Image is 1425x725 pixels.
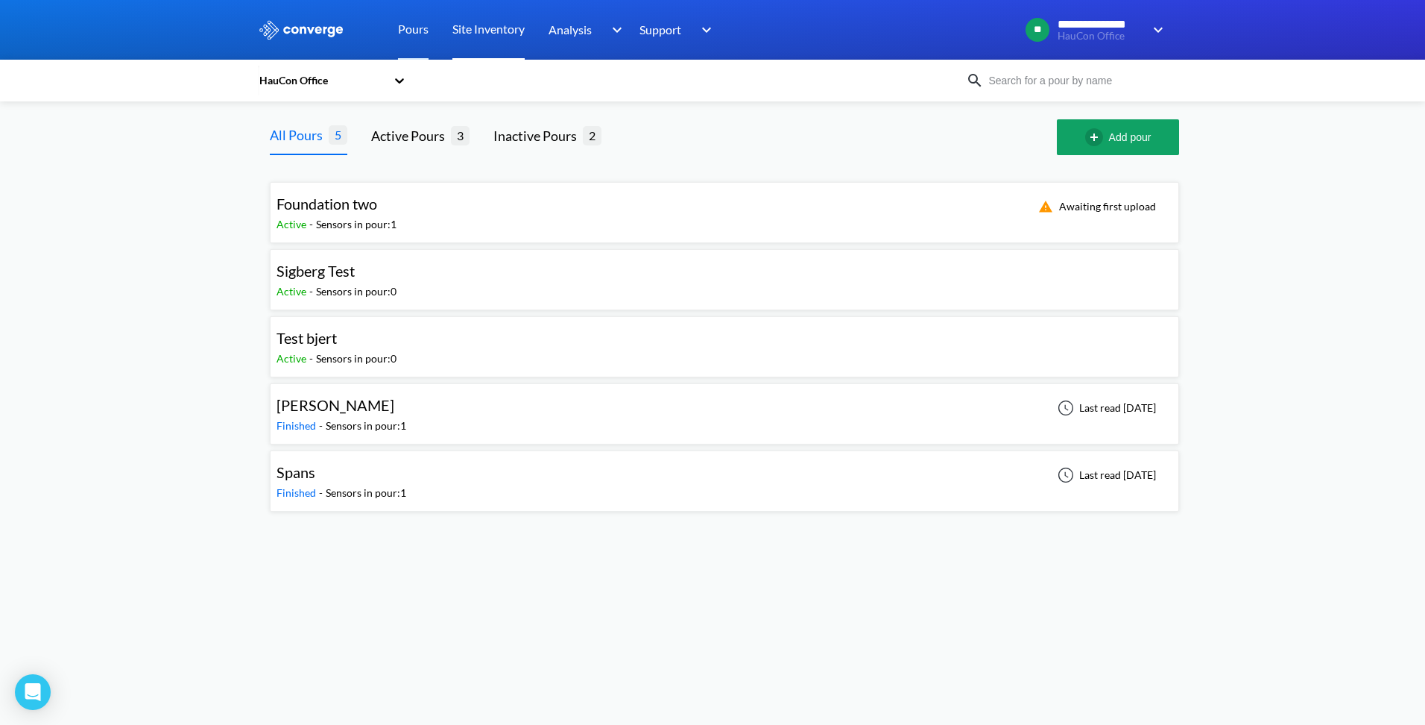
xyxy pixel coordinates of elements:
[309,285,316,298] span: -
[316,283,396,300] div: Sensors in pour: 0
[1029,198,1160,216] div: Awaiting first upload
[549,20,592,39] span: Analysis
[277,218,309,230] span: Active
[277,486,319,499] span: Finished
[493,125,583,146] div: Inactive Pours
[258,20,344,40] img: logo_ewhite.svg
[277,352,309,365] span: Active
[277,195,377,213] span: Foundation two
[319,419,326,432] span: -
[602,21,626,39] img: downArrow.svg
[326,485,406,501] div: Sensors in pour: 1
[1049,466,1160,484] div: Last read [DATE]
[270,333,1179,346] a: Test bjertActive-Sensors in pour:0
[639,20,681,39] span: Support
[258,72,386,89] div: HauCon Office
[277,285,309,298] span: Active
[583,126,601,145] span: 2
[1057,119,1179,155] button: Add pour
[270,401,1179,413] a: [PERSON_NAME]Finished-Sensors in pour:1Last read [DATE]
[277,396,394,414] span: [PERSON_NAME]
[326,418,406,434] div: Sensors in pour: 1
[270,125,329,145] div: All Pours
[270,468,1179,480] a: SpansFinished-Sensors in pour:1Last read [DATE]
[692,21,715,39] img: downArrow.svg
[277,262,355,280] span: Sigberg Test
[371,125,451,146] div: Active Pours
[309,352,316,365] span: -
[1143,21,1167,39] img: downArrow.svg
[1049,399,1160,417] div: Last read [DATE]
[309,218,316,230] span: -
[270,199,1179,212] a: Foundation twoActive-Sensors in pour:1Awaiting first upload
[15,674,51,710] div: Open Intercom Messenger
[1085,128,1109,146] img: add-circle-outline.svg
[319,486,326,499] span: -
[277,419,319,432] span: Finished
[1058,31,1143,42] span: HauCon Office
[966,72,984,90] img: icon-search.svg
[316,216,396,233] div: Sensors in pour: 1
[277,463,315,481] span: Spans
[270,266,1179,279] a: Sigberg TestActive-Sensors in pour:0
[329,125,347,144] span: 5
[451,126,470,145] span: 3
[316,351,396,367] div: Sensors in pour: 0
[984,72,1164,89] input: Search for a pour by name
[277,329,337,347] span: Test bjert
